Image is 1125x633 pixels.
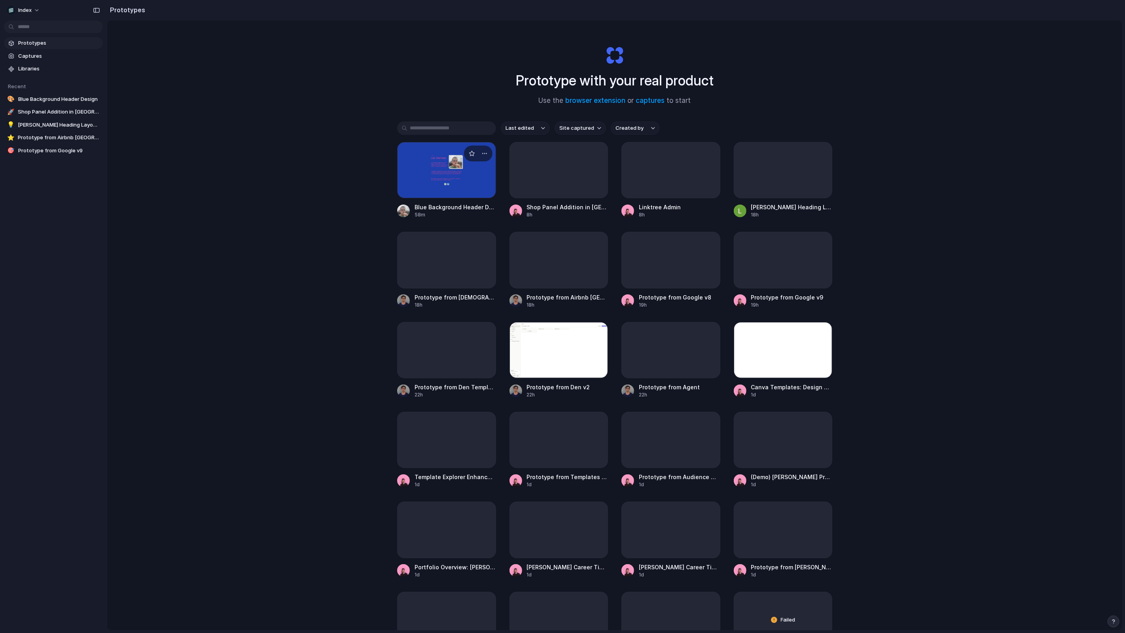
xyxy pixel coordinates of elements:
span: [PERSON_NAME] Career Timeline & Portfolio Cards [527,563,608,571]
a: Blue Background Header DesignBlue Background Header Design58m [397,142,496,218]
span: Shop Panel Addition in [GEOGRAPHIC_DATA] [527,203,608,211]
span: Prototype from [DEMOGRAPHIC_DATA][PERSON_NAME] Interests [415,293,496,301]
div: 22h [639,391,720,398]
a: Linktree Admin8h [621,142,720,218]
div: 22h [415,391,496,398]
span: Prototype from Den v2 [527,383,608,391]
span: Recent [8,83,26,89]
span: Prototype from Agent [639,383,720,391]
span: Prototype from Google v9 [751,293,833,301]
div: 1d [639,481,720,488]
a: Prototype from Den Templates22h [397,322,496,398]
a: (Demo) [PERSON_NAME] Profile Enhancement1d [734,412,833,488]
span: Use the or to start [539,96,691,106]
div: 💡 [7,121,15,129]
a: Prototype from Den v2Prototype from Den v222h [509,322,608,398]
a: 🎯Prototype from Google v9 [4,145,103,157]
div: 1d [415,571,496,578]
a: Prototype from [DEMOGRAPHIC_DATA][PERSON_NAME] Interests18h [397,232,496,308]
a: Prototype from Google v819h [621,232,720,308]
div: 🚀 [7,108,15,116]
a: captures [636,97,665,104]
a: Prototype from Audience Growth & Engagement1d [621,412,720,488]
span: Linktree Admin [639,203,720,211]
div: 1d [527,571,608,578]
span: Index [18,6,32,14]
div: 18h [527,301,608,309]
span: Prototype from Airbnb [GEOGRAPHIC_DATA] Home [527,293,608,301]
span: Canva Templates: Design Types Overview [751,383,833,391]
span: (Demo) [PERSON_NAME] Profile Enhancement [751,473,833,481]
a: browser extension [566,97,626,104]
div: 8h [639,211,720,218]
div: 18h [751,211,833,218]
span: Site captured [559,124,594,132]
div: 🎯 [7,147,15,155]
span: Failed [781,616,795,624]
span: Blue Background Header Design [18,95,100,103]
span: Last edited [506,124,534,132]
a: Portfolio Overview: [PERSON_NAME] at [PERSON_NAME]1d [397,502,496,578]
a: 💡[PERSON_NAME] Heading Layout Draft [4,119,103,131]
div: 1d [639,571,720,578]
span: Prototype from Google v8 [639,293,720,301]
a: 🎨Blue Background Header Design [4,93,103,105]
button: Site captured [555,121,606,135]
a: Libraries [4,63,103,75]
a: Prototype from Google v919h [734,232,833,308]
a: Prototypes [4,37,103,49]
a: [PERSON_NAME] Career Timeline & Portfolio Cards1d [621,502,720,578]
span: Prototype from [PERSON_NAME] at [PERSON_NAME] [751,563,833,571]
span: Created by [616,124,644,132]
a: Captures [4,50,103,62]
span: Prototype from Audience Growth & Engagement [639,473,720,481]
span: [PERSON_NAME] Heading Layout Draft [751,203,833,211]
h1: Prototype with your real product [516,70,714,91]
span: Prototypes [18,39,100,47]
span: Captures [18,52,100,60]
div: 1d [751,481,833,488]
div: 1d [751,571,833,578]
div: 1d [751,391,833,398]
a: [PERSON_NAME] Heading Layout Draft18h [734,142,833,218]
a: Prototype from Templates - Canva1d [509,412,608,488]
span: Prototype from Google v9 [18,147,100,155]
a: Prototype from Agent22h [621,322,720,398]
div: ⭐ [7,134,15,142]
a: 🚀Shop Panel Addition in [GEOGRAPHIC_DATA] [4,106,103,118]
span: Prototype from Airbnb [GEOGRAPHIC_DATA] Home [18,134,100,142]
div: 1d [415,481,496,488]
span: Portfolio Overview: [PERSON_NAME] at [PERSON_NAME] [415,563,496,571]
span: [PERSON_NAME] Heading Layout Draft [18,121,100,129]
span: Prototype from Den Templates [415,383,496,391]
h2: Prototypes [107,5,145,15]
div: 19h [639,301,720,309]
a: Template Explorer Enhancement1d [397,412,496,488]
div: 🎨 [7,95,15,103]
a: Shop Panel Addition in [GEOGRAPHIC_DATA]8h [509,142,608,218]
a: Prototype from Airbnb [GEOGRAPHIC_DATA] Home18h [509,232,608,308]
div: 22h [527,391,608,398]
div: 58m [415,211,496,218]
div: 1d [527,481,608,488]
button: Created by [611,121,660,135]
span: Template Explorer Enhancement [415,473,496,481]
button: Index [4,4,44,17]
span: Blue Background Header Design [415,203,496,211]
span: [PERSON_NAME] Career Timeline & Portfolio Cards [639,563,720,571]
div: 19h [751,301,833,309]
div: 18h [415,301,496,309]
span: Libraries [18,65,100,73]
span: Shop Panel Addition in [GEOGRAPHIC_DATA] [18,108,100,116]
a: Prototype from [PERSON_NAME] at [PERSON_NAME]1d [734,502,833,578]
a: Canva Templates: Design Types OverviewCanva Templates: Design Types Overview1d [734,322,833,398]
span: Prototype from Templates - Canva [527,473,608,481]
a: [PERSON_NAME] Career Timeline & Portfolio Cards1d [509,502,608,578]
button: Last edited [501,121,550,135]
a: ⭐Prototype from Airbnb [GEOGRAPHIC_DATA] Home [4,132,103,144]
div: 8h [527,211,608,218]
